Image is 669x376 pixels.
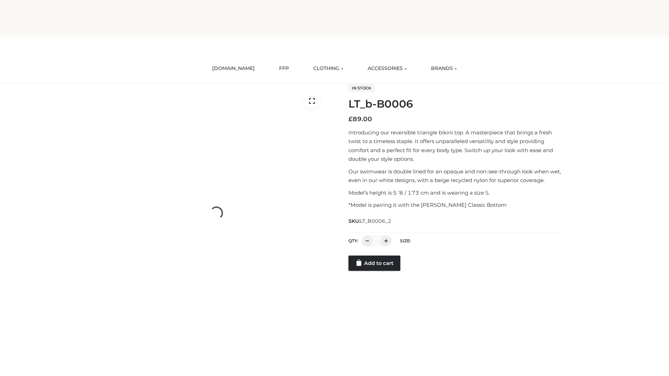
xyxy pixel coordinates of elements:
bdi: 89.00 [348,115,372,123]
label: Size: [400,238,411,243]
span: £ [348,115,353,123]
a: ACCESSORIES [362,61,412,76]
p: Introducing our reversible triangle bikini top. A masterpiece that brings a fresh twist to a time... [348,128,566,164]
a: Add to cart [348,256,400,271]
label: QTY: [348,238,358,243]
span: In stock [348,84,375,92]
span: SKU: [348,217,392,225]
p: *Model is pairing it with the [PERSON_NAME] Classic Bottom [348,201,566,210]
h1: LT_b-B0006 [348,98,566,110]
a: FFP [274,61,294,76]
a: BRANDS [426,61,462,76]
a: CLOTHING [308,61,348,76]
p: Model’s height is 5 ‘8 / 173 cm and is wearing a size S. [348,188,566,197]
p: Our swimwear is double lined for an opaque and non-see-through look when wet, even in our white d... [348,167,566,185]
a: [DOMAIN_NAME] [207,61,260,76]
span: LT_B0006_2 [360,218,391,224]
